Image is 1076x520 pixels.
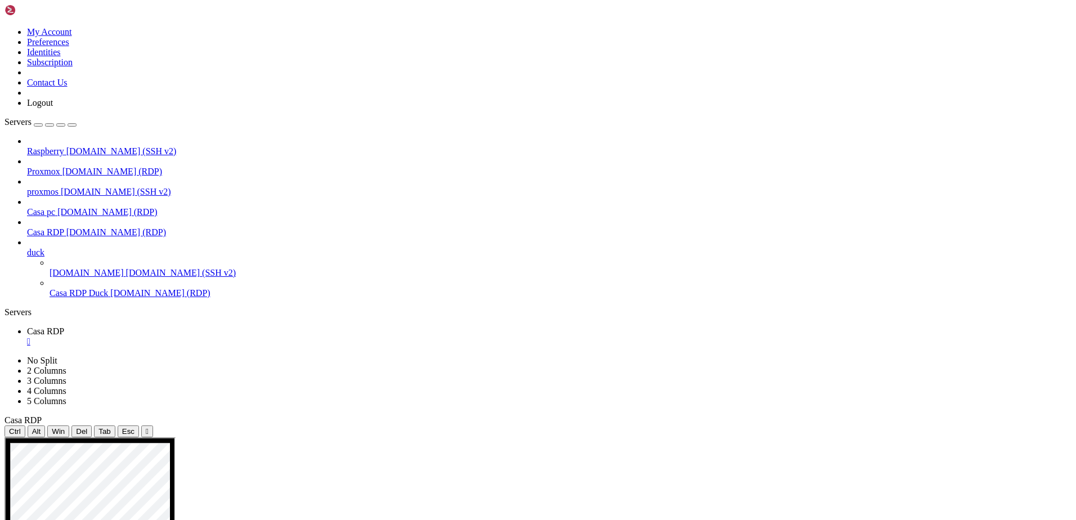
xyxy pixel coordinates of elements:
[27,227,64,237] span: Casa RDP
[110,288,210,298] span: [DOMAIN_NAME] (RDP)
[57,207,157,217] span: [DOMAIN_NAME] (RDP)
[27,237,1071,298] li: duck
[71,425,92,437] button: Del
[27,187,59,196] span: proxmos
[27,197,1071,217] li: Casa pc [DOMAIN_NAME] (RDP)
[28,425,46,437] button: Alt
[27,337,1071,347] a: 
[27,156,1071,177] li: Proxmox [DOMAIN_NAME] (RDP)
[27,177,1071,197] li: proxmos [DOMAIN_NAME] (SSH v2)
[62,167,162,176] span: [DOMAIN_NAME] (RDP)
[5,415,42,425] span: Casa RDP
[27,376,66,385] a: 3 Columns
[5,117,32,127] span: Servers
[122,427,134,436] span: Esc
[27,78,68,87] a: Contact Us
[27,207,1071,217] a: Casa pc [DOMAIN_NAME] (RDP)
[27,57,73,67] a: Subscription
[50,288,1071,298] a: Casa RDP Duck [DOMAIN_NAME] (RDP)
[146,427,149,436] div: 
[9,427,21,436] span: Ctrl
[50,288,108,298] span: Casa RDP Duck
[66,146,177,156] span: [DOMAIN_NAME] (SSH v2)
[94,425,115,437] button: Tab
[27,356,57,365] a: No Split
[27,47,61,57] a: Identities
[27,136,1071,156] li: Raspberry [DOMAIN_NAME] (SSH v2)
[27,227,1071,237] a: Casa RDP [DOMAIN_NAME] (RDP)
[76,427,87,436] span: Del
[118,425,139,437] button: Esc
[50,268,124,277] span: [DOMAIN_NAME]
[141,425,153,437] button: 
[27,366,66,375] a: 2 Columns
[98,427,111,436] span: Tab
[27,248,44,257] span: duck
[27,167,1071,177] a: Proxmox [DOMAIN_NAME] (RDP)
[50,278,1071,298] li: Casa RDP Duck [DOMAIN_NAME] (RDP)
[50,258,1071,278] li: [DOMAIN_NAME] [DOMAIN_NAME] (SSH v2)
[27,37,69,47] a: Preferences
[27,326,64,336] span: Casa RDP
[52,427,65,436] span: Win
[27,187,1071,197] a: proxmos [DOMAIN_NAME] (SSH v2)
[32,427,41,436] span: Alt
[126,268,236,277] span: [DOMAIN_NAME] (SSH v2)
[27,167,60,176] span: Proxmox
[5,307,1071,317] div: Servers
[5,117,77,127] a: Servers
[61,187,171,196] span: [DOMAIN_NAME] (SSH v2)
[5,5,69,16] img: Shellngn
[47,425,69,437] button: Win
[27,146,1071,156] a: Raspberry [DOMAIN_NAME] (SSH v2)
[27,326,1071,347] a: Casa RDP
[27,248,1071,258] a: duck
[27,217,1071,237] li: Casa RDP [DOMAIN_NAME] (RDP)
[27,386,66,396] a: 4 Columns
[27,207,55,217] span: Casa pc
[50,268,1071,278] a: [DOMAIN_NAME] [DOMAIN_NAME] (SSH v2)
[66,227,166,237] span: [DOMAIN_NAME] (RDP)
[5,425,25,437] button: Ctrl
[27,27,72,37] a: My Account
[27,98,53,107] a: Logout
[27,146,64,156] span: Raspberry
[27,396,66,406] a: 5 Columns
